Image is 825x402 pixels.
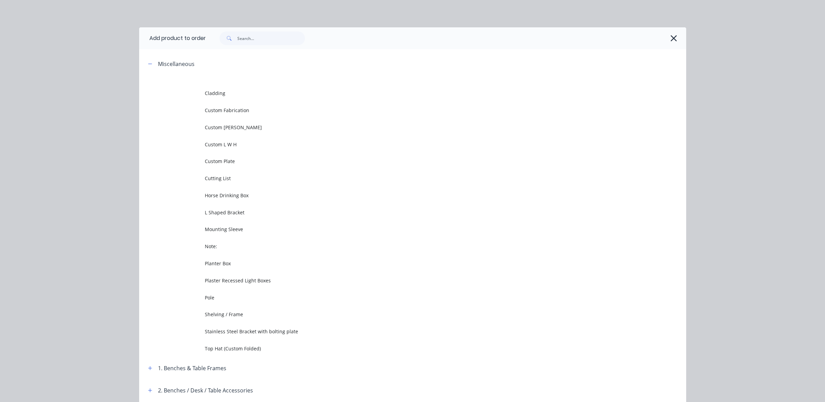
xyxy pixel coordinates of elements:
span: Horse Drinking Box [205,192,590,199]
input: Search... [237,31,305,45]
span: Plaster Recessed Light Boxes [205,277,590,284]
span: Custom [PERSON_NAME] [205,124,590,131]
span: Custom L W H [205,141,590,148]
span: Cladding [205,90,590,97]
div: 2. Benches / Desk / Table Accessories [158,386,253,394]
span: Mounting Sleeve [205,226,590,233]
span: Pole [205,294,590,301]
span: Top Hat (Custom Folded) [205,345,590,352]
span: Planter Box [205,260,590,267]
span: Shelving / Frame [205,311,590,318]
div: Miscellaneous [158,60,195,68]
div: Add product to order [139,27,206,49]
span: Custom Fabrication [205,107,590,114]
span: Custom Plate [205,158,590,165]
div: 1. Benches & Table Frames [158,364,226,372]
span: Note: [205,243,590,250]
span: L Shaped Bracket [205,209,590,216]
span: Cutting List [205,175,590,182]
span: Stainless Steel Bracket with bolting plate [205,328,590,335]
